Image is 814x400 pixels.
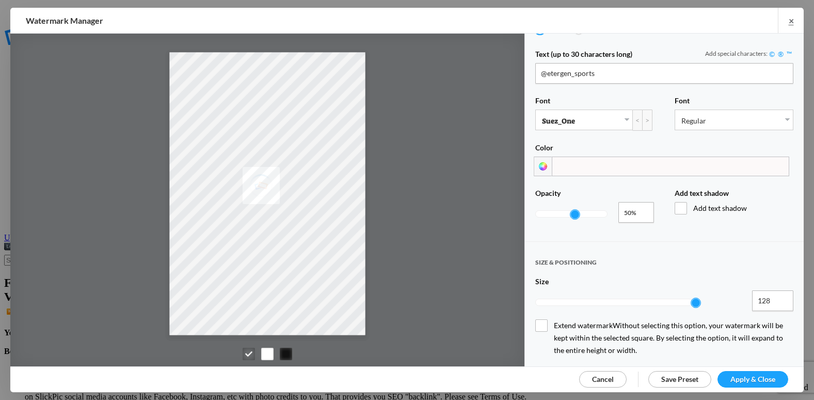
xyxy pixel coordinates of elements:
[730,375,775,383] span: Apply & Close
[535,143,553,157] span: Color
[624,208,642,218] span: 50%
[592,375,614,383] span: Cancel
[675,96,690,110] span: Font
[785,50,793,58] a: ™
[554,321,783,355] span: Without selecting this option, your watermark will be kept within the selected square. By selecti...
[535,96,550,110] span: Font
[675,189,729,202] span: Add text shadow
[536,110,632,130] a: Suez_One
[768,50,776,58] a: ©
[535,63,793,84] input: Enter your text here, for example: © Andy Anderson
[675,202,793,214] span: Add text shadow
[776,50,785,58] a: ®
[778,8,804,33] a: ×
[648,371,711,388] a: Save Preset
[675,110,793,130] a: Regular
[632,110,643,131] div: <
[535,277,549,290] span: Size
[642,110,652,131] div: >
[717,371,788,388] a: Apply & Close
[661,375,698,383] span: Save Preset
[705,50,793,58] div: Add special characters:
[535,189,561,202] span: Opacity
[26,8,518,34] h2: Watermark Manager
[535,319,793,357] span: Extend watermark
[535,50,632,63] span: Text (up to 30 characters long)
[579,371,627,388] a: Cancel
[535,258,597,275] span: SIZE & POSITIONING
